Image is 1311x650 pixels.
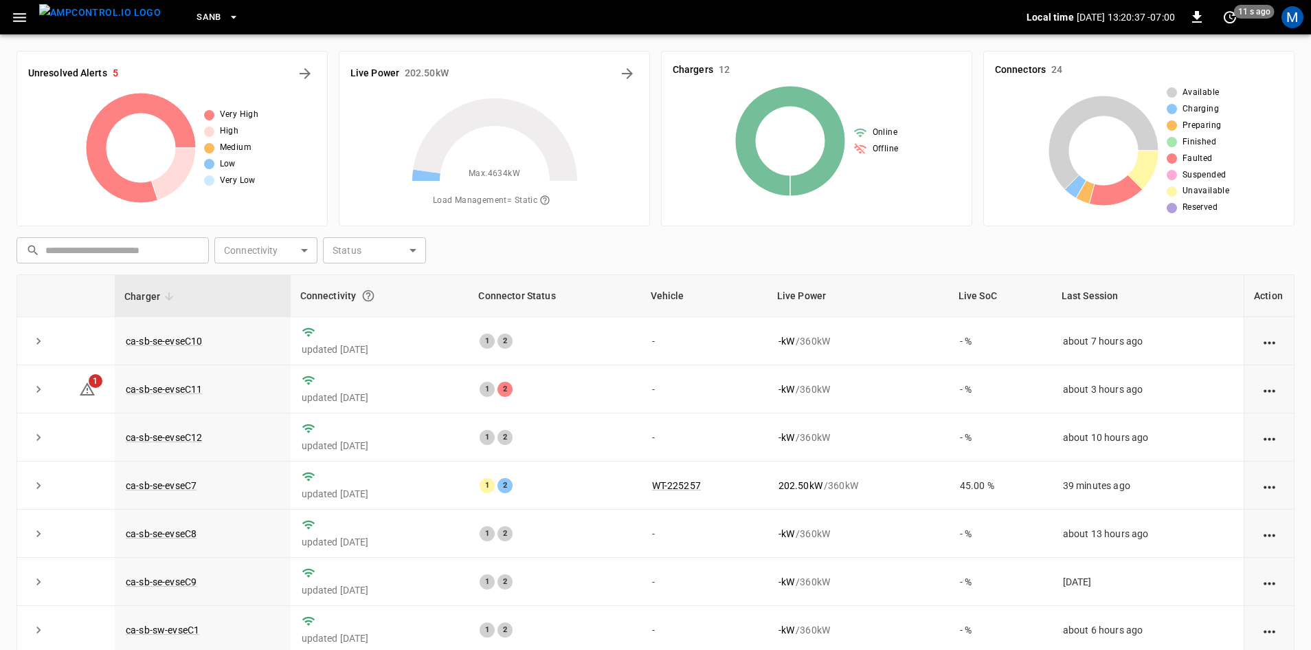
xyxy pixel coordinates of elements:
[778,527,794,541] p: - kW
[220,174,256,188] span: Very Low
[641,510,767,558] td: -
[28,475,49,496] button: expand row
[113,66,118,81] h6: 5
[778,623,794,637] p: - kW
[126,384,202,395] a: ca-sb-se-evseC11
[673,63,713,78] h6: Chargers
[1261,575,1278,589] div: action cell options
[1183,201,1218,215] span: Reserved
[1052,558,1244,606] td: [DATE]
[469,275,640,317] th: Connector Status
[28,331,49,351] button: expand row
[1234,5,1275,19] span: 11 s ago
[641,275,767,317] th: Vehicle
[534,189,556,213] button: The system is using AmpEdge-configured limits for static load managment. Depending on your config...
[949,510,1052,558] td: - %
[302,391,458,404] p: updated [DATE]
[641,317,767,365] td: -
[302,535,458,549] p: updated [DATE]
[28,427,49,448] button: expand row
[778,479,822,492] p: 202.50 kW
[126,625,199,636] a: ca-sb-sw-evseC1
[480,334,495,349] div: 1
[1027,10,1074,24] p: Local time
[497,382,513,397] div: 2
[1052,317,1244,365] td: about 7 hours ago
[302,631,458,645] p: updated [DATE]
[480,382,495,397] div: 1
[778,431,794,444] p: - kW
[778,334,938,348] div: / 360 kW
[28,66,107,81] h6: Unresolved Alerts
[1261,334,1278,348] div: action cell options
[778,623,938,637] div: / 360 kW
[79,382,96,393] a: 1
[767,275,949,317] th: Live Power
[497,478,513,493] div: 2
[616,63,638,85] button: Energy Overview
[1183,169,1226,182] span: Suspended
[1052,275,1244,317] th: Last Session
[873,142,899,156] span: Offline
[1219,6,1241,28] button: set refresh interval
[949,413,1052,462] td: - %
[778,382,794,396] p: - kW
[1261,479,1278,492] div: action cell options
[469,167,520,181] span: Max. 4634 kW
[778,431,938,444] div: / 360 kW
[778,527,938,541] div: / 360 kW
[1183,119,1222,133] span: Preparing
[1183,152,1213,166] span: Faulted
[480,574,495,589] div: 1
[302,439,458,453] p: updated [DATE]
[1051,63,1062,78] h6: 24
[497,526,513,541] div: 2
[28,379,49,400] button: expand row
[949,275,1052,317] th: Live SoC
[778,479,938,492] div: / 360 kW
[1183,86,1220,100] span: Available
[1261,623,1278,637] div: action cell options
[497,622,513,638] div: 2
[126,336,202,347] a: ca-sb-se-evseC10
[949,365,1052,413] td: - %
[220,158,236,171] span: Low
[89,374,102,388] span: 1
[949,558,1052,606] td: - %
[300,283,460,308] div: Connectivity
[39,4,161,21] img: ampcontrol.io logo
[480,622,495,638] div: 1
[949,462,1052,510] td: 45.00 %
[126,528,197,539] a: ca-sb-se-evseC8
[350,66,399,81] h6: Live Power
[124,288,178,305] span: Charger
[126,432,202,443] a: ca-sb-se-evseC12
[778,575,938,589] div: / 360 kW
[191,4,245,31] button: SanB
[220,141,251,155] span: Medium
[356,283,381,308] button: Connection between the charger and our software.
[1052,510,1244,558] td: about 13 hours ago
[995,63,1046,78] h6: Connectors
[1077,10,1175,24] p: [DATE] 13:20:37 -07:00
[220,108,259,122] span: Very High
[1244,275,1294,317] th: Action
[197,10,221,25] span: SanB
[1261,527,1278,541] div: action cell options
[1183,136,1216,149] span: Finished
[873,126,897,140] span: Online
[126,576,197,587] a: ca-sb-se-evseC9
[480,478,495,493] div: 1
[641,558,767,606] td: -
[405,66,449,81] h6: 202.50 kW
[1052,413,1244,462] td: about 10 hours ago
[497,430,513,445] div: 2
[1052,365,1244,413] td: about 3 hours ago
[497,334,513,349] div: 2
[652,480,701,491] a: WT-225257
[302,487,458,501] p: updated [DATE]
[28,572,49,592] button: expand row
[1261,431,1278,444] div: action cell options
[1052,462,1244,510] td: 39 minutes ago
[778,334,794,348] p: - kW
